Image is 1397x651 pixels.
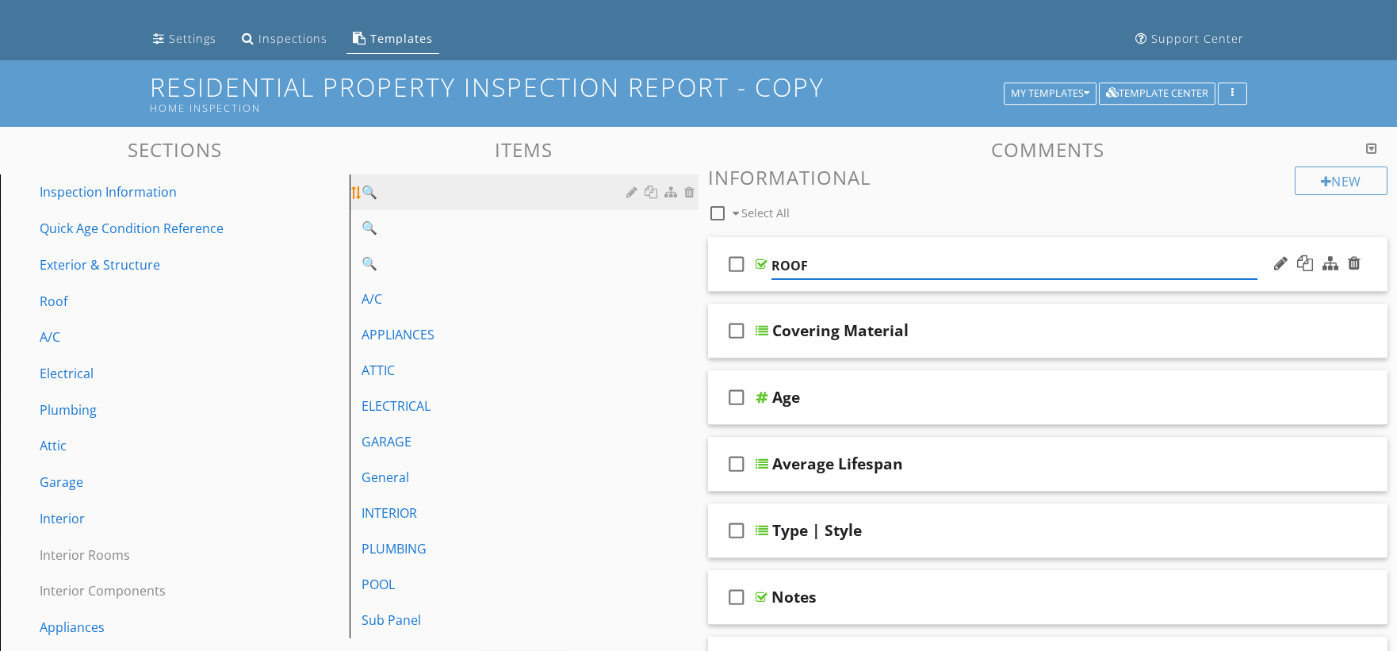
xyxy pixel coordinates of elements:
[40,327,274,347] div: A/C
[362,396,632,415] div: ELECTRICAL
[724,312,749,350] i: check_box_outline_blank
[771,588,817,607] div: Notes
[40,219,274,238] div: Quick Age Condition Reference
[1129,25,1250,54] a: Support Center
[40,618,274,637] div: Appliances
[40,292,274,311] div: Roof
[150,73,1247,113] h1: Residential Property Inspection Report - Copy
[362,182,632,201] div: 🔍
[1295,167,1387,195] div: New
[362,611,632,630] div: Sub Panel
[724,245,749,283] i: check_box_outline_blank
[1004,82,1097,105] button: My Templates
[40,364,274,383] div: Electrical
[741,205,790,220] span: Select All
[724,578,749,616] i: check_box_outline_blank
[362,468,632,487] div: General
[772,321,909,340] div: Covering Material
[362,575,632,594] div: POOL
[1106,88,1208,99] div: Template Center
[169,31,216,46] div: Settings
[724,445,749,483] i: check_box_outline_blank
[362,289,632,308] div: A/C
[350,139,699,160] h3: Items
[147,25,223,54] a: Settings
[724,511,749,550] i: check_box_outline_blank
[362,504,632,523] div: INTERIOR
[40,546,274,565] div: Interior Rooms
[40,509,274,528] div: Interior
[362,254,632,273] div: 🔍
[40,581,274,600] div: Interior Components
[362,539,632,558] div: PLUMBING
[708,167,1387,188] h3: Informational
[40,436,274,455] div: Attic
[258,31,327,46] div: Inspections
[40,473,274,492] div: Garage
[150,101,1009,114] div: Home Inspection
[235,25,334,54] a: Inspections
[1151,31,1244,46] div: Support Center
[370,31,433,46] div: Templates
[1099,82,1215,105] button: Template Center
[708,139,1387,160] h3: Comments
[40,400,274,419] div: Plumbing
[362,361,632,380] div: ATTIC
[772,454,903,473] div: Average Lifespan
[40,255,274,274] div: Exterior & Structure
[362,325,632,344] div: APPLIANCES
[362,218,632,237] div: 🔍
[40,182,274,201] div: Inspection Information
[1011,88,1089,99] div: My Templates
[772,521,862,540] div: Type | Style
[362,432,632,451] div: GARAGE
[724,378,749,416] i: check_box_outline_blank
[1099,85,1215,99] a: Template Center
[772,388,800,407] div: Age
[346,25,439,54] a: Templates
